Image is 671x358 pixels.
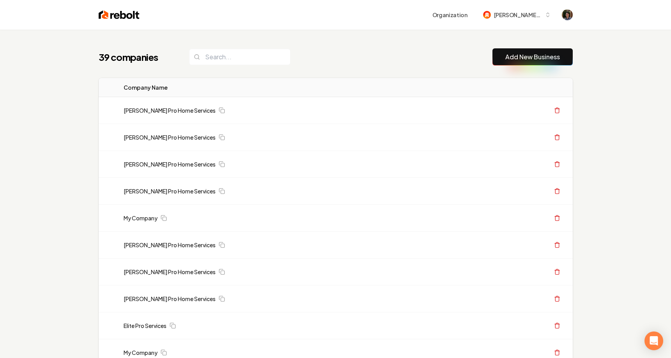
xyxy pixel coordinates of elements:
[124,106,216,114] a: [PERSON_NAME] Pro Home Services
[124,322,166,330] a: Elite Pro Services
[124,268,216,276] a: [PERSON_NAME] Pro Home Services
[428,8,472,22] button: Organization
[492,48,573,66] button: Add New Business
[562,9,573,20] img: Mitchell Stahl
[494,11,542,19] span: [PERSON_NAME]-62
[124,160,216,168] a: [PERSON_NAME] Pro Home Services
[117,78,350,97] th: Company Name
[505,52,560,62] a: Add New Business
[99,9,140,20] img: Rebolt Logo
[189,49,290,65] input: Search...
[124,214,158,222] a: My Company
[124,187,216,195] a: [PERSON_NAME] Pro Home Services
[99,51,174,63] h1: 39 companies
[124,133,216,141] a: [PERSON_NAME] Pro Home Services
[124,295,216,303] a: [PERSON_NAME] Pro Home Services
[124,349,158,356] a: My Company
[562,9,573,20] button: Open user button
[124,241,216,249] a: [PERSON_NAME] Pro Home Services
[483,11,491,19] img: mitchell-62
[644,331,663,350] div: Open Intercom Messenger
